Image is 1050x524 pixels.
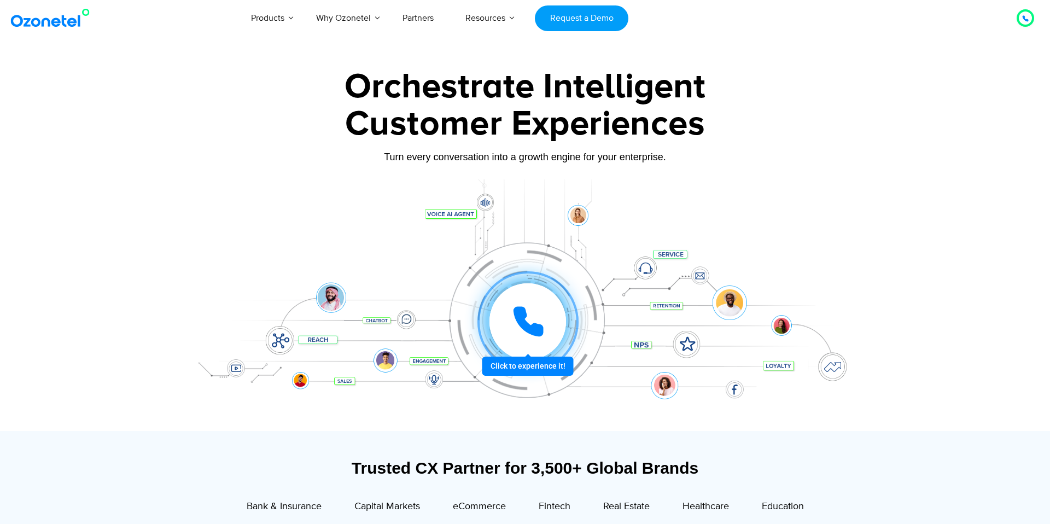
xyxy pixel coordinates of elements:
a: Real Estate [603,499,650,517]
a: Capital Markets [354,499,420,517]
a: Bank & Insurance [247,499,322,517]
a: Fintech [539,499,570,517]
div: Customer Experiences [183,98,867,150]
a: Education [762,499,804,517]
div: Trusted CX Partner for 3,500+ Global Brands [189,458,861,478]
span: eCommerce [453,500,506,513]
span: Healthcare [682,500,729,513]
a: Request a Demo [535,5,628,31]
span: Fintech [539,500,570,513]
span: Real Estate [603,500,650,513]
span: Capital Markets [354,500,420,513]
a: eCommerce [453,499,506,517]
div: Turn every conversation into a growth engine for your enterprise. [183,151,867,163]
span: Education [762,500,804,513]
div: Orchestrate Intelligent [183,69,867,104]
a: Healthcare [682,499,729,517]
span: Bank & Insurance [247,500,322,513]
